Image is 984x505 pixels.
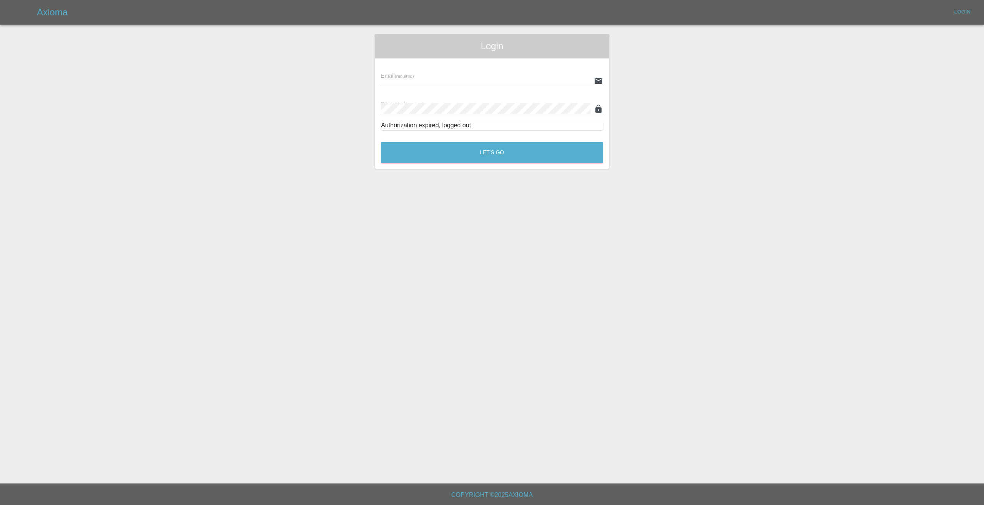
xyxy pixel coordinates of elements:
[6,490,978,500] h6: Copyright © 2025 Axioma
[405,102,424,107] small: (required)
[381,142,603,163] button: Let's Go
[37,6,68,18] h5: Axioma
[395,74,414,78] small: (required)
[381,73,414,79] span: Email
[950,6,975,18] a: Login
[381,101,424,107] span: Password
[381,40,603,52] span: Login
[381,121,603,130] div: Authorization expired, logged out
